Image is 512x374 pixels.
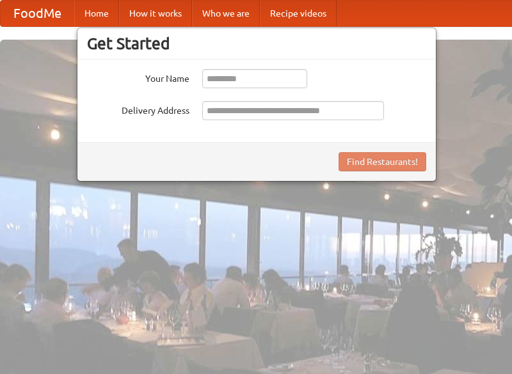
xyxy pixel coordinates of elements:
button: Find Restaurants! [339,152,426,171]
label: Your Name [87,69,189,85]
a: FoodMe [1,1,74,26]
a: Who we are [192,1,260,26]
a: How it works [119,1,192,26]
a: Home [74,1,119,26]
label: Delivery Address [87,101,189,117]
a: Recipe videos [260,1,337,26]
h3: Get Started [87,34,426,53]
